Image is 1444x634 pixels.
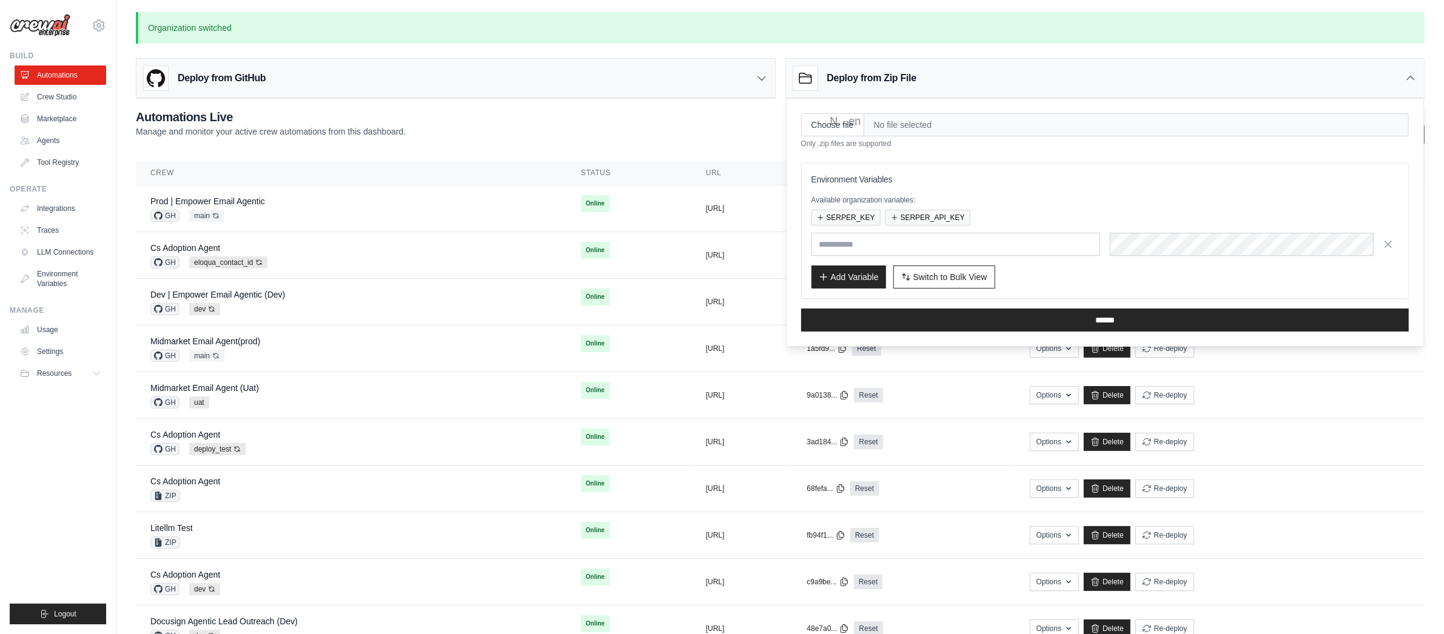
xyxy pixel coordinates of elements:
[893,265,995,289] button: Switch to Bulk View
[15,153,106,172] a: Tool Registry
[581,289,610,305] span: Online
[15,221,106,240] a: Traces
[37,369,72,378] span: Resources
[581,569,610,586] span: Online
[150,256,180,269] span: GH
[581,475,610,492] span: Online
[10,305,106,315] div: Manage
[15,264,106,293] a: Environment Variables
[144,66,168,90] img: GitHub Logo
[1030,479,1079,498] button: Options
[852,341,881,356] a: Reset
[885,210,970,225] button: SERPER_API_KEY
[136,161,566,185] th: Crew
[581,195,610,212] span: Online
[581,242,610,259] span: Online
[189,350,224,362] span: main
[136,108,406,125] h2: Automations Live
[189,443,246,455] span: deploy_test
[150,583,180,595] span: GH
[807,344,847,353] button: 1a5fd9...
[189,256,267,269] span: eloqua_contact_id
[1135,386,1194,404] button: Re-deploy
[150,490,180,502] span: ZIP
[136,12,1425,44] p: Organization switched
[1383,576,1444,634] iframe: Chat Widget
[150,443,180,455] span: GH
[1084,433,1130,451] a: Delete
[1084,339,1130,358] a: Delete
[15,109,106,128] a: Marketplace
[801,139,1409,148] p: Only .zip files are supported
[150,243,220,253] a: Cs Adoption Agent
[150,476,220,486] a: Cs Adoption Agent
[1030,433,1079,451] button: Options
[15,320,106,339] a: Usage
[811,173,1399,185] h3: Environment Variables
[10,14,70,37] img: Logo
[150,350,180,362] span: GH
[1030,339,1079,358] button: Options
[150,396,180,409] span: GH
[827,71,916,85] h3: Deploy from Zip File
[807,484,845,493] button: 68fefa...
[811,210,881,225] button: SERPER_KEY
[1135,433,1194,451] button: Re-deploy
[150,336,260,346] a: Midmarket Email Agent(prod)
[150,523,193,533] a: Litellm Test
[566,161,691,185] th: Status
[150,536,180,549] span: ZIP
[189,583,220,595] span: dev
[54,609,76,619] span: Logout
[581,615,610,632] span: Online
[1135,526,1194,544] button: Re-deploy
[15,342,106,361] a: Settings
[1030,386,1079,404] button: Options
[801,113,864,136] input: Choose file
[10,184,106,194] div: Operate
[811,195,1399,205] p: Available organization variables:
[136,125,406,138] p: Manage and monitor your active crew automations from this dashboard.
[1030,573,1079,591] button: Options
[1030,526,1079,544] button: Options
[15,199,106,218] a: Integrations
[850,481,879,496] a: Reset
[150,430,220,439] a: Cs Adoption Agent
[850,528,879,542] a: Reset
[581,522,610,539] span: Online
[189,303,220,315] span: dev
[864,113,1409,136] span: No file selected
[1084,573,1130,591] a: Delete
[15,65,106,85] a: Automations
[807,577,848,587] button: c9a9be...
[150,290,285,299] a: Dev | Empower Email Agentic (Dev)
[10,604,106,624] button: Logout
[1135,479,1194,498] button: Re-deploy
[15,131,106,150] a: Agents
[581,429,610,445] span: Online
[807,624,849,633] button: 48e7a0...
[1135,573,1194,591] button: Re-deploy
[854,388,882,402] a: Reset
[150,210,180,222] span: GH
[189,396,209,409] span: uat
[10,51,106,61] div: Build
[807,390,849,400] button: 9a0138...
[1084,479,1130,498] a: Delete
[1135,339,1194,358] button: Re-deploy
[150,383,259,393] a: Midmarket Email Agent (Uat)
[854,575,882,589] a: Reset
[15,364,106,383] button: Resources
[1084,386,1130,404] a: Delete
[581,382,610,399] span: Online
[150,196,265,206] a: Prod | Empower Email Agentic
[691,161,793,185] th: URL
[150,303,180,315] span: GH
[189,210,224,222] span: main
[807,530,845,540] button: fb94f1...
[178,71,266,85] h3: Deploy from GitHub
[807,437,849,447] button: 3ad184...
[581,335,610,352] span: Online
[854,435,882,449] a: Reset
